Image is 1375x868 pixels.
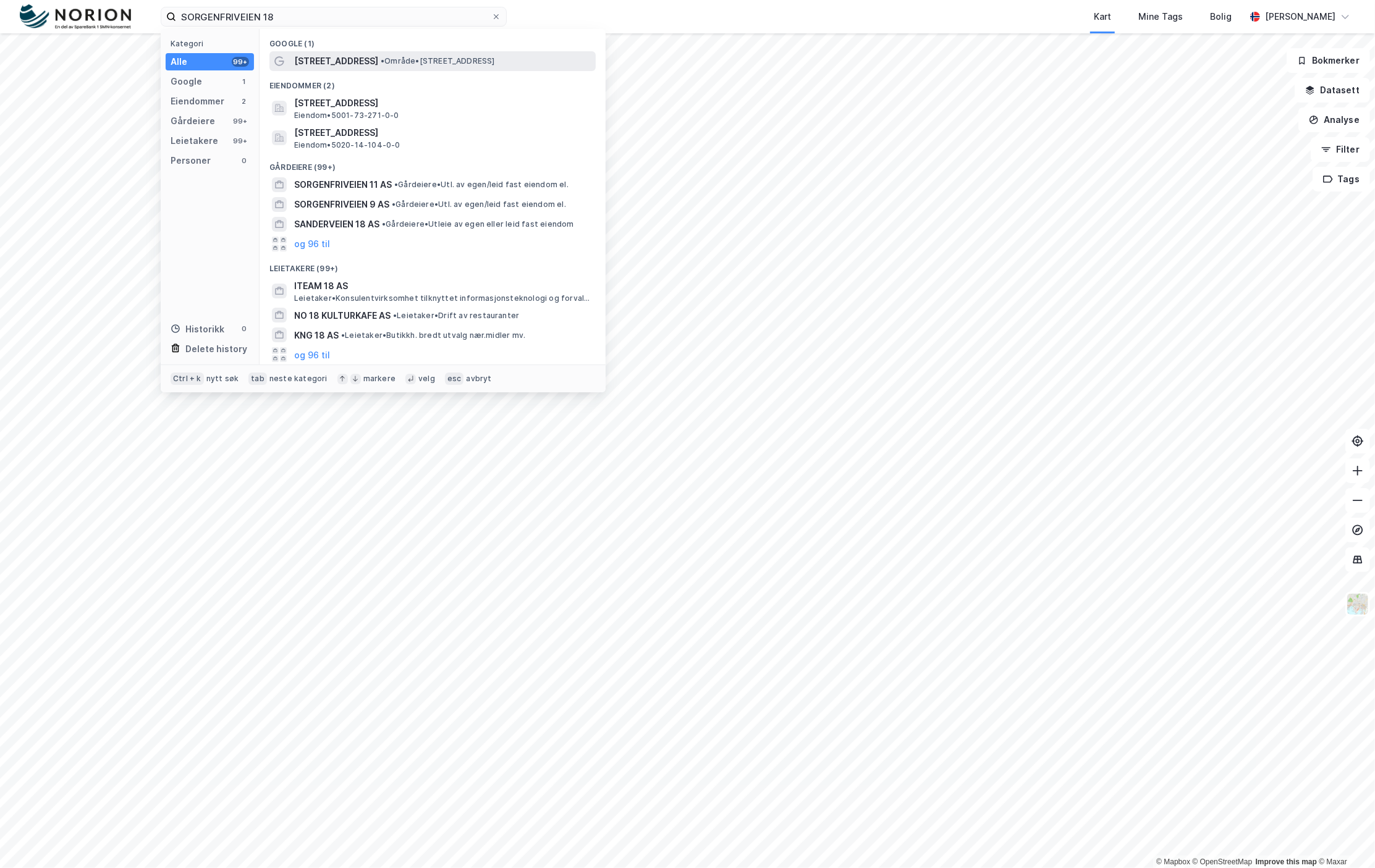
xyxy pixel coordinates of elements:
[1295,78,1370,103] button: Datasett
[171,54,187,69] div: Alle
[418,374,435,384] div: velg
[394,180,398,189] span: •
[171,74,202,89] div: Google
[20,4,131,30] img: norion-logo.80e7a08dc31c2e691866.png
[239,96,249,106] div: 2
[381,56,495,66] span: Område • [STREET_ADDRESS]
[445,373,464,385] div: esc
[1313,809,1375,868] div: Kontrollprogram for chat
[185,342,247,356] div: Delete history
[232,136,249,146] div: 99+
[239,156,249,166] div: 0
[176,7,491,26] input: Søk på adresse, matrikkel, gårdeiere, leietakere eller personer
[466,374,491,384] div: avbryt
[394,180,569,190] span: Gårdeiere • Utl. av egen/leid fast eiendom el.
[1346,592,1369,616] img: Z
[294,197,389,212] span: SORGENFRIVEIEN 9 AS
[171,114,215,129] div: Gårdeiere
[294,237,330,251] button: og 96 til
[294,347,330,362] button: og 96 til
[392,200,396,209] span: •
[248,373,267,385] div: tab
[341,331,525,340] span: Leietaker • Butikkh. bredt utvalg nær.midler mv.
[269,374,328,384] div: neste kategori
[294,140,400,150] span: Eiendom • 5020-14-104-0-0
[294,308,391,323] span: NO 18 KULTURKAFE AS
[1256,857,1317,866] a: Improve this map
[239,77,249,86] div: 1
[171,153,211,168] div: Personer
[260,254,606,276] div: Leietakere (99+)
[392,200,566,209] span: Gårdeiere • Utl. av egen/leid fast eiendom el.
[294,217,379,232] span: SANDERVEIEN 18 AS
[239,324,249,334] div: 0
[294,279,591,293] span: ITEAM 18 AS
[171,94,224,109] div: Eiendommer
[381,56,384,65] span: •
[232,57,249,67] div: 99+
[294,111,399,120] span: Eiendom • 5001-73-271-0-0
[294,96,591,111] span: [STREET_ADDRESS]
[294,54,378,69] span: [STREET_ADDRESS]
[171,373,204,385] div: Ctrl + k
[294,293,593,303] span: Leietaker • Konsulentvirksomhet tilknyttet informasjonsteknologi og forvaltning og drift av IT-sy...
[171,39,254,48] div: Kategori
[1311,137,1370,162] button: Filter
[1298,107,1370,132] button: Analyse
[294,125,591,140] span: [STREET_ADDRESS]
[260,29,606,51] div: Google (1)
[1138,9,1183,24] div: Mine Tags
[206,374,239,384] div: nytt søk
[1094,9,1111,24] div: Kart
[1313,167,1370,192] button: Tags
[382,219,574,229] span: Gårdeiere • Utleie av egen eller leid fast eiendom
[294,328,339,343] span: KNG 18 AS
[1265,9,1335,24] div: [PERSON_NAME]
[341,331,345,340] span: •
[1210,9,1232,24] div: Bolig
[294,177,392,192] span: SORGENFRIVEIEN 11 AS
[393,311,519,321] span: Leietaker • Drift av restauranter
[363,374,396,384] div: markere
[260,71,606,93] div: Eiendommer (2)
[393,311,397,320] span: •
[232,116,249,126] div: 99+
[171,322,224,337] div: Historikk
[260,153,606,175] div: Gårdeiere (99+)
[1287,48,1370,73] button: Bokmerker
[382,219,386,229] span: •
[1156,857,1190,866] a: Mapbox
[1193,857,1253,866] a: OpenStreetMap
[1313,809,1375,868] iframe: Chat Widget
[171,133,218,148] div: Leietakere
